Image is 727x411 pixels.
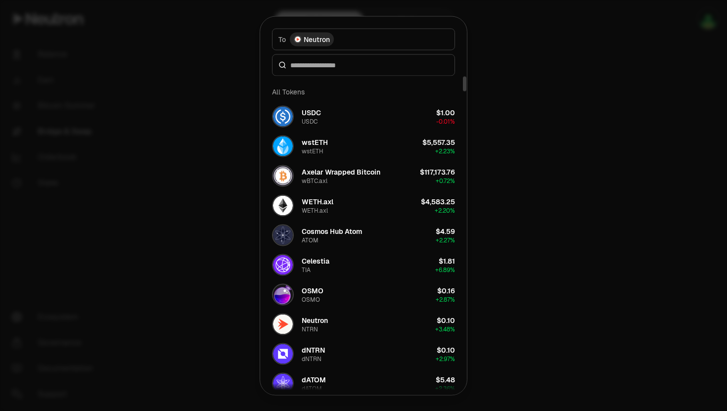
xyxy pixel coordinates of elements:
div: $0.16 [437,285,455,295]
img: WETH.axl Logo [273,195,293,215]
div: Cosmos Hub Atom [302,226,362,236]
div: $5.48 [436,374,455,384]
div: $0.10 [437,315,455,325]
div: Neutron [302,315,328,325]
div: Axelar Wrapped Bitcoin [302,167,380,177]
div: OSMO [302,285,323,295]
button: USDC LogoUSDCUSDC$1.00-0.01% [266,101,461,131]
span: -0.01% [436,117,455,125]
div: WETH.axl [302,206,328,214]
img: ATOM Logo [273,225,293,245]
div: wstETH [302,137,328,147]
span: Neutron [304,34,330,44]
div: $0.10 [437,345,455,355]
div: dNTRN [302,355,321,363]
div: Celestia [302,256,329,266]
div: TIA [302,266,311,274]
span: + 2.97% [436,355,455,363]
span: + 2.27% [436,236,455,244]
span: + 2.87% [436,295,455,303]
button: WETH.axl LogoWETH.axlWETH.axl$4,583.25+2.20% [266,190,461,220]
span: + 3.48% [435,325,455,333]
span: + 2.36% [435,384,455,392]
span: + 6.89% [435,266,455,274]
img: USDC Logo [273,106,293,126]
button: wstETH LogowstETHwstETH$5,557.35+2.23% [266,131,461,161]
div: wstETH [302,147,323,155]
div: wBTC.axl [302,177,327,184]
div: $1.00 [436,107,455,117]
div: All Tokens [266,82,461,101]
div: $117,173.76 [420,167,455,177]
div: USDC [302,117,318,125]
img: NTRN Logo [273,314,293,334]
img: wBTC.axl Logo [273,166,293,185]
div: $1.81 [439,256,455,266]
img: wstETH Logo [273,136,293,156]
div: $4.59 [436,226,455,236]
img: dNTRN Logo [273,344,293,364]
div: dNTRN [302,345,325,355]
img: OSMO Logo [273,284,293,304]
button: TIA LogoCelestiaTIA$1.81+6.89% [266,250,461,279]
button: dATOM LogodATOMdATOM$5.48+2.36% [266,368,461,398]
div: dATOM [302,384,322,392]
span: + 0.72% [436,177,455,184]
img: Neutron Logo [295,36,301,42]
button: OSMO LogoOSMOOSMO$0.16+2.87% [266,279,461,309]
span: To [278,34,286,44]
div: dATOM [302,374,326,384]
div: $5,557.35 [422,137,455,147]
div: OSMO [302,295,320,303]
button: ToNeutron LogoNeutron [272,28,455,50]
button: ATOM LogoCosmos Hub AtomATOM$4.59+2.27% [266,220,461,250]
div: $4,583.25 [421,196,455,206]
div: ATOM [302,236,318,244]
button: wBTC.axl LogoAxelar Wrapped BitcoinwBTC.axl$117,173.76+0.72% [266,161,461,190]
button: dNTRN LogodNTRNdNTRN$0.10+2.97% [266,339,461,368]
img: TIA Logo [273,255,293,274]
div: WETH.axl [302,196,333,206]
div: NTRN [302,325,318,333]
span: + 2.23% [435,147,455,155]
button: NTRN LogoNeutronNTRN$0.10+3.48% [266,309,461,339]
img: dATOM Logo [273,373,293,393]
span: + 2.20% [435,206,455,214]
div: USDC [302,107,321,117]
